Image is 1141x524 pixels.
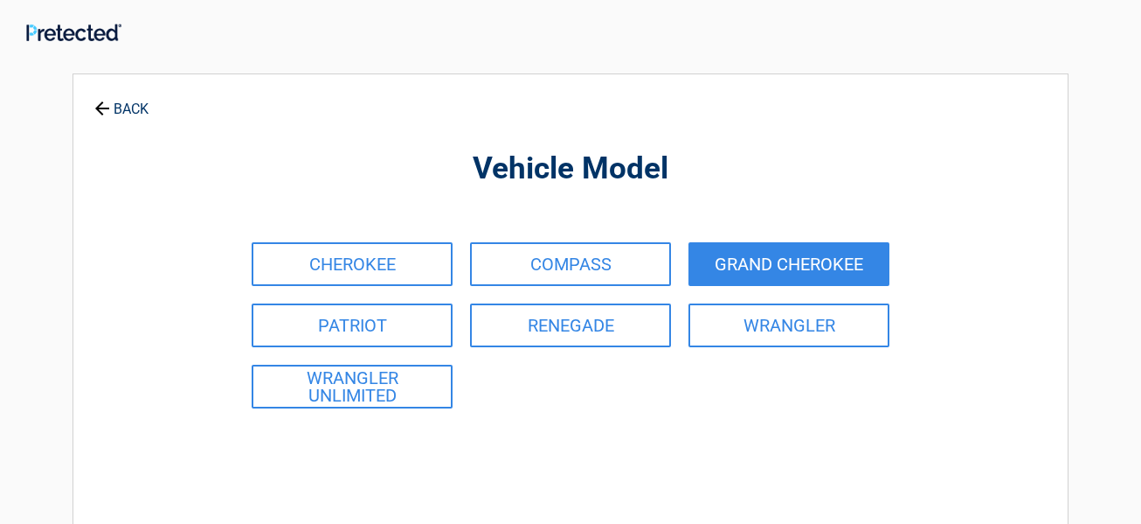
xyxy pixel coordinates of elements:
a: RENEGADE [470,304,671,347]
a: PATRIOT [252,304,453,347]
h2: Vehicle Model [169,149,972,190]
img: Main Logo [26,24,121,41]
a: WRANGLER UNLIMITED [252,365,453,409]
a: WRANGLER [688,304,889,347]
a: BACK [91,86,152,116]
a: COMPASS [470,242,671,286]
a: GRAND CHEROKEE [688,242,889,286]
a: CHEROKEE [252,242,453,286]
